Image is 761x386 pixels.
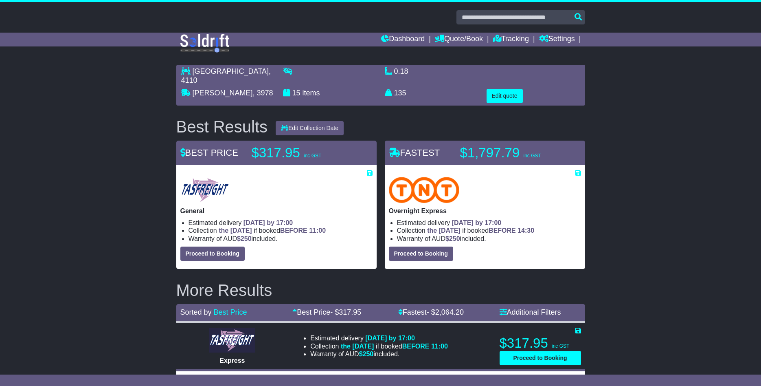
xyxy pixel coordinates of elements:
[445,235,460,242] span: $
[280,227,307,234] span: BEFORE
[193,67,269,75] span: [GEOGRAPHIC_DATA]
[449,235,460,242] span: 250
[389,207,581,215] p: Overnight Express
[180,308,212,316] span: Sorted by
[398,308,464,316] a: Fastest- $2,064.20
[253,89,273,97] span: , 3978
[452,219,502,226] span: [DATE] by 17:00
[237,235,252,242] span: $
[389,177,460,203] img: TNT Domestic: Overnight Express
[518,227,534,234] span: 14:30
[435,33,483,46] a: Quote/Book
[330,308,361,316] span: - $
[292,89,300,97] span: 15
[431,343,448,350] span: 11:00
[381,33,425,46] a: Dashboard
[310,334,448,342] li: Estimated delivery
[539,33,575,46] a: Settings
[427,227,460,234] span: the [DATE]
[500,335,581,351] p: $317.95
[172,118,272,136] div: Best Results
[292,308,361,316] a: Best Price- $317.95
[363,351,374,357] span: 250
[310,350,448,358] li: Warranty of AUD included.
[493,33,529,46] a: Tracking
[219,227,326,234] span: if booked
[189,219,373,227] li: Estimated delivery
[180,207,373,215] p: General
[181,67,271,84] span: , 4110
[365,335,415,342] span: [DATE] by 17:00
[180,177,230,203] img: Tasfreight: General
[310,342,448,350] li: Collection
[489,227,516,234] span: BEFORE
[435,308,464,316] span: 2,064.20
[397,219,581,227] li: Estimated delivery
[209,328,255,353] img: Tasfreight: Express
[180,247,245,261] button: Proceed to Booking
[304,153,321,159] span: inc GST
[214,308,247,316] a: Best Price
[487,89,523,103] button: Edit quote
[460,145,562,161] p: $1,797.79
[359,351,374,357] span: $
[219,357,245,364] span: Express
[309,227,326,234] span: 11:00
[394,67,408,75] span: 0.18
[341,343,374,350] span: the [DATE]
[500,351,581,365] button: Proceed to Booking
[427,308,464,316] span: - $
[389,247,453,261] button: Proceed to Booking
[341,343,448,350] span: if booked
[193,89,253,97] span: [PERSON_NAME]
[252,145,353,161] p: $317.95
[243,219,293,226] span: [DATE] by 17:00
[389,148,440,158] span: FASTEST
[189,235,373,243] li: Warranty of AUD included.
[427,227,534,234] span: if booked
[303,89,320,97] span: items
[339,308,361,316] span: 317.95
[241,235,252,242] span: 250
[397,227,581,234] li: Collection
[394,89,406,97] span: 135
[276,121,344,135] button: Edit Collection Date
[397,235,581,243] li: Warranty of AUD included.
[500,308,561,316] a: Additional Filters
[176,281,585,299] h2: More Results
[189,227,373,234] li: Collection
[219,227,252,234] span: the [DATE]
[552,343,569,349] span: inc GST
[523,153,541,159] span: inc GST
[180,148,238,158] span: BEST PRICE
[402,343,430,350] span: BEFORE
